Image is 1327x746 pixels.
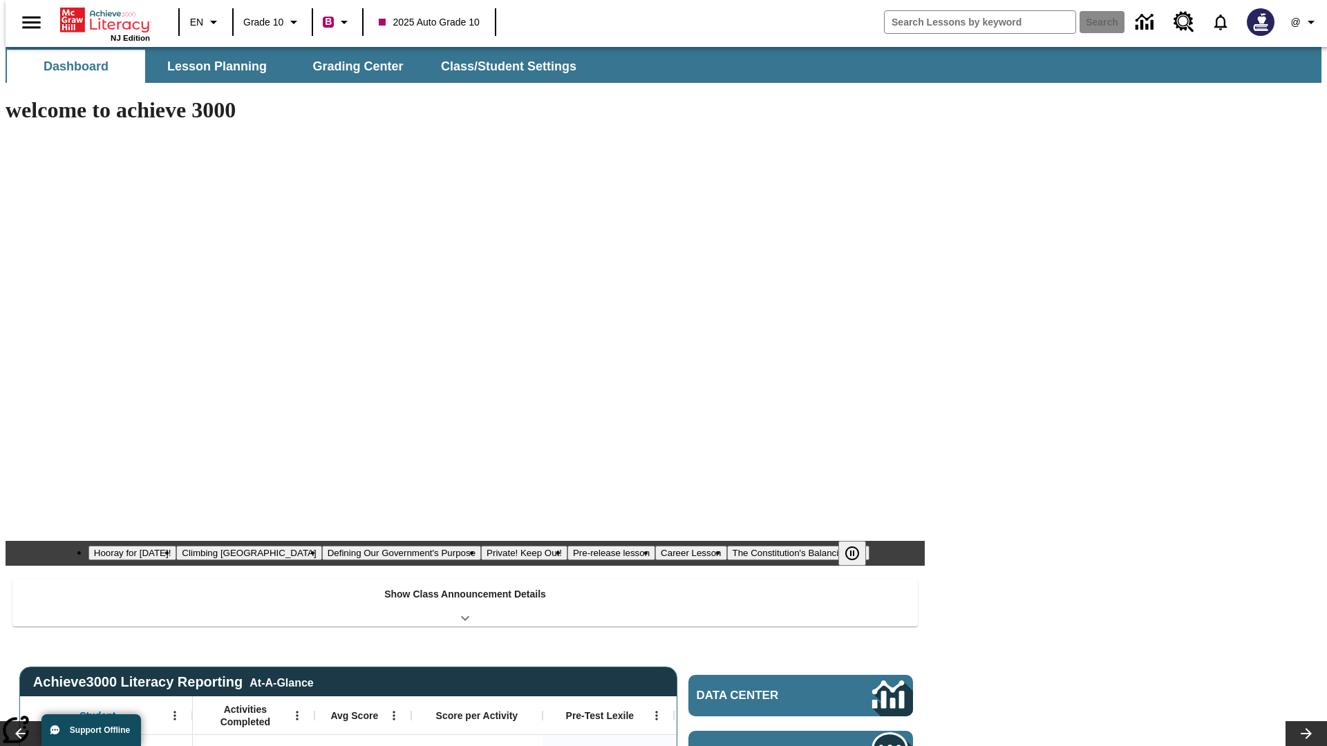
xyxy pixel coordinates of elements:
a: Data Center [1127,3,1165,41]
span: Support Offline [70,725,130,735]
a: Resource Center, Will open in new tab [1165,3,1203,41]
img: Avatar [1247,8,1274,36]
a: Data Center [688,675,913,716]
a: Notifications [1203,4,1239,40]
div: SubNavbar [6,47,1321,83]
button: Slide 6 Career Lesson [655,546,726,560]
button: Slide 5 Pre-release lesson [567,546,655,560]
span: EN [190,15,203,30]
h1: welcome to achieve 3000 [6,97,925,123]
span: 2025 Auto Grade 10 [379,15,479,30]
button: Open Menu [384,705,404,726]
span: Avg Score [330,709,378,722]
button: Slide 3 Defining Our Government's Purpose [322,546,481,560]
span: Student [79,709,115,722]
button: Dashboard [7,50,145,83]
span: B [325,13,332,30]
a: Home [60,6,150,34]
button: Open Menu [164,705,185,726]
button: Pause [838,541,866,566]
span: Class/Student Settings [441,59,576,75]
input: search field [885,11,1075,33]
span: Grading Center [312,59,403,75]
button: Lesson Planning [148,50,286,83]
div: At-A-Glance [250,674,313,689]
button: Select a new avatar [1239,4,1283,40]
span: NJ Edition [111,34,150,42]
span: Lesson Planning [167,59,267,75]
button: Open Menu [287,705,308,726]
button: Boost Class color is violet red. Change class color [317,10,358,35]
div: Home [60,5,150,42]
span: Data Center [697,689,826,702]
button: Support Offline [41,714,141,746]
button: Slide 7 The Constitution's Balancing Act [727,546,870,560]
button: Slide 4 Private! Keep Out! [481,546,567,560]
button: Grade: Grade 10, Select a grade [238,10,308,35]
button: Open side menu [11,2,52,43]
span: Dashboard [44,59,109,75]
div: SubNavbar [6,50,589,83]
button: Slide 1 Hooray for Constitution Day! [88,546,177,560]
span: @ [1290,15,1300,30]
span: Score per Activity [436,709,518,722]
span: Achieve3000 Literacy Reporting [33,674,314,690]
button: Class/Student Settings [430,50,587,83]
p: Show Class Announcement Details [384,587,546,602]
button: Slide 2 Climbing Mount Tai [176,546,321,560]
span: Grade 10 [243,15,283,30]
button: Profile/Settings [1283,10,1327,35]
span: Activities Completed [200,703,291,728]
div: Show Class Announcement Details [12,579,918,627]
button: Lesson carousel, Next [1286,721,1327,746]
div: Pause [838,541,880,566]
button: Language: EN, Select a language [184,10,228,35]
span: Pre-Test Lexile [566,709,634,722]
button: Grading Center [289,50,427,83]
button: Open Menu [646,705,667,726]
